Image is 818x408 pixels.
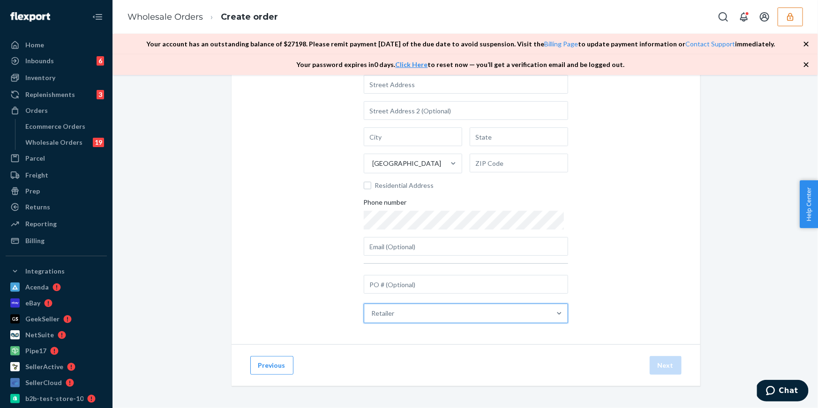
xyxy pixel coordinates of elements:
[6,168,107,183] a: Freight
[93,138,104,147] div: 19
[372,159,373,168] input: [GEOGRAPHIC_DATA]
[25,330,54,340] div: NetSuite
[372,309,395,318] div: Retailer
[375,181,568,190] span: Residential Address
[25,202,50,212] div: Returns
[25,346,46,356] div: Pipe17
[470,127,568,146] input: State
[25,298,40,308] div: eBay
[396,60,428,68] a: Click Here
[25,90,75,99] div: Replenishments
[6,37,107,52] a: Home
[88,7,107,26] button: Close Navigation
[128,12,203,22] a: Wholesale Orders
[25,394,83,403] div: b2b-test-store-10
[6,53,107,68] a: Inbounds6
[21,135,107,150] a: Wholesale Orders19
[364,75,568,94] input: Street Address
[25,40,44,50] div: Home
[6,375,107,390] a: SellerCloud
[364,198,407,211] span: Phone number
[25,171,48,180] div: Freight
[25,362,63,371] div: SellerActive
[6,151,107,166] a: Parcel
[21,119,107,134] a: Ecommerce Orders
[6,312,107,326] a: GeekSeller
[800,180,818,228] button: Help Center
[364,101,568,120] input: Street Address 2 (Optional)
[10,12,50,22] img: Flexport logo
[26,138,83,147] div: Wholesale Orders
[364,127,462,146] input: City
[735,7,753,26] button: Open notifications
[221,12,278,22] a: Create order
[250,356,293,375] button: Previous
[6,87,107,102] a: Replenishments3
[757,380,809,403] iframe: Opens a widget where you can chat to one of our agents
[25,106,48,115] div: Orders
[6,327,107,342] a: NetSuite
[297,60,625,69] p: Your password expires in 0 days . to reset now — you’ll get a verification email and be logged out.
[6,103,107,118] a: Orders
[373,159,442,168] div: [GEOGRAPHIC_DATA]
[25,154,45,163] div: Parcel
[146,39,775,49] p: Your account has an outstanding balance of $ 27198 . Please remit payment [DATE] of the due date ...
[6,216,107,231] a: Reporting
[364,182,371,189] input: Residential Address
[25,282,49,292] div: Acenda
[544,40,578,48] a: Billing Page
[364,275,568,294] input: PO # (Optional)
[6,184,107,199] a: Prep
[6,264,107,279] button: Integrations
[25,73,55,82] div: Inventory
[364,237,568,256] input: Email (Optional)
[97,56,104,66] div: 6
[6,280,107,295] a: Acenda
[470,154,568,172] input: ZIP Code
[6,233,107,248] a: Billing
[685,40,735,48] a: Contact Support
[25,378,62,387] div: SellerCloud
[120,3,285,31] ol: breadcrumbs
[6,200,107,215] a: Returns
[714,7,733,26] button: Open Search Box
[25,267,65,276] div: Integrations
[6,391,107,406] a: b2b-test-store-10
[6,359,107,374] a: SellerActive
[25,219,57,229] div: Reporting
[26,122,86,131] div: Ecommerce Orders
[25,56,54,66] div: Inbounds
[650,356,682,375] button: Next
[6,343,107,358] a: Pipe17
[755,7,774,26] button: Open account menu
[97,90,104,99] div: 3
[25,186,40,196] div: Prep
[25,236,45,245] div: Billing
[6,70,107,85] a: Inventory
[25,314,60,324] div: GeekSeller
[6,296,107,311] a: eBay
